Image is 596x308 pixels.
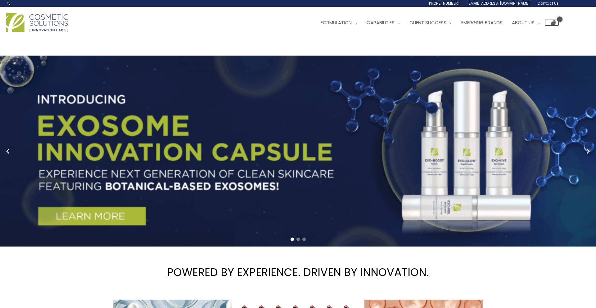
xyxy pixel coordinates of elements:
span: Contact Us [537,1,559,6]
a: Formulation [316,13,362,32]
span: Formulation [321,19,352,26]
span: Go to slide 3 [302,238,306,241]
img: Cosmetic Solutions Logo [6,13,68,32]
a: View Shopping Cart, empty [545,20,559,26]
span: Client Success [409,19,446,26]
span: [EMAIL_ADDRESS][DOMAIN_NAME] [467,1,530,6]
button: Previous slide [3,147,12,156]
span: Capabilities [367,19,395,26]
a: Search icon link [6,1,11,6]
button: Next slide [584,147,593,156]
span: About Us [512,19,535,26]
span: Emerging Brands [461,19,503,26]
a: Client Success [405,13,457,32]
span: Go to slide 2 [296,238,300,241]
nav: Site Navigation [311,13,559,32]
span: Go to slide 1 [291,238,294,241]
a: About Us [507,13,545,32]
a: Emerging Brands [457,13,507,32]
span: [PHONE_NUMBER] [427,1,460,6]
a: Capabilities [362,13,405,32]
